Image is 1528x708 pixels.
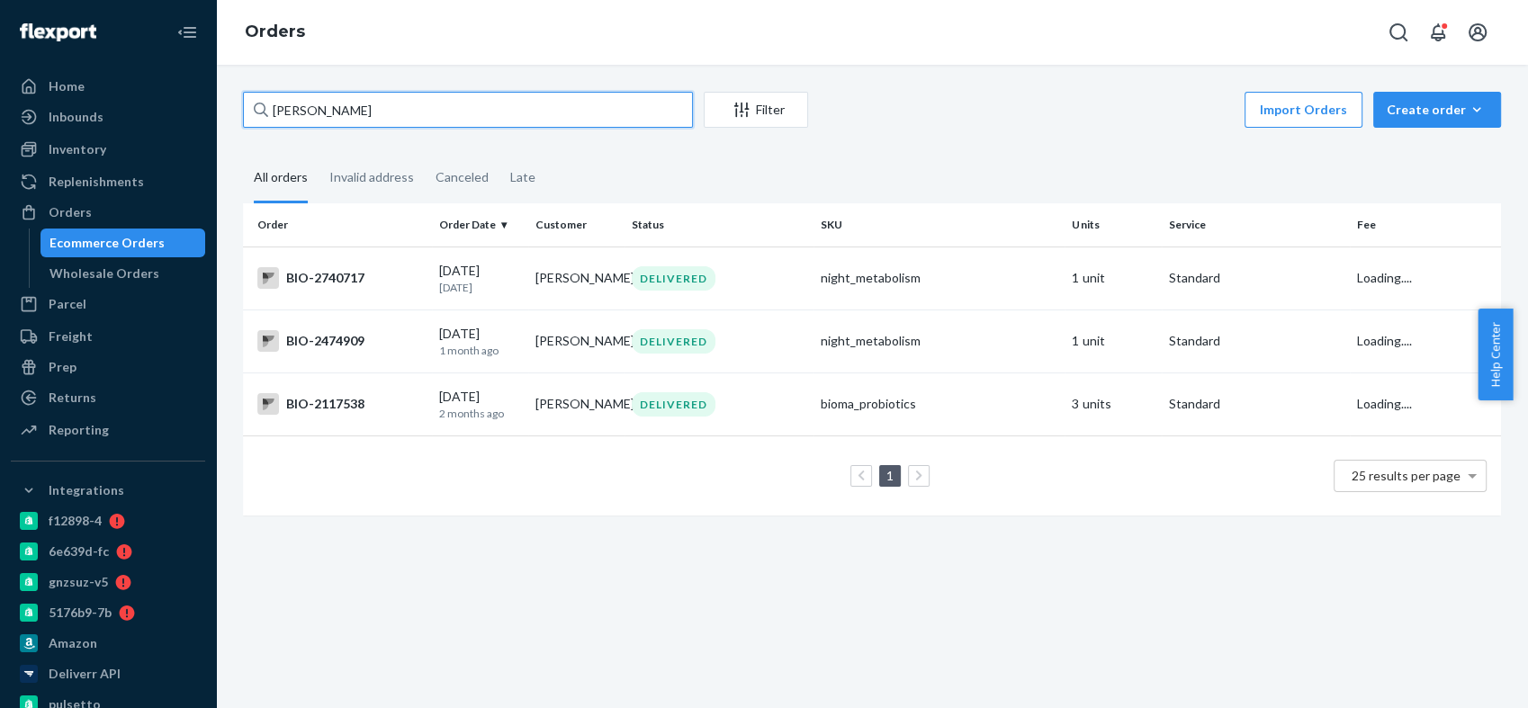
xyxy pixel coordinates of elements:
div: Inbounds [49,108,103,126]
a: Inventory [11,135,205,164]
td: [PERSON_NAME] [528,372,625,435]
a: Inbounds [11,103,205,131]
td: [PERSON_NAME] [528,246,625,309]
button: Integrations [11,476,205,505]
div: Ecommerce Orders [49,234,165,252]
p: Standard [1169,395,1344,413]
div: night_metabolism [821,269,1058,287]
div: Returns [49,389,96,407]
th: SKU [813,203,1065,246]
th: Fee [1350,203,1501,246]
td: 3 units [1065,372,1161,435]
a: Freight [11,322,205,351]
th: Status [625,203,813,246]
td: Loading.... [1350,246,1501,309]
ol: breadcrumbs [230,6,319,58]
div: [DATE] [439,262,521,295]
div: Late [510,154,535,201]
button: Open Search Box [1380,14,1416,50]
button: Open account menu [1460,14,1496,50]
a: Replenishments [11,167,205,196]
button: Create order [1373,92,1501,128]
div: Customer [535,217,617,232]
a: Orders [11,198,205,227]
td: Loading.... [1350,372,1501,435]
a: 5176b9-7b [11,598,205,627]
span: 25 results per page [1352,468,1461,483]
div: Canceled [436,154,489,201]
div: Home [49,77,85,95]
div: Parcel [49,295,86,313]
td: 1 unit [1065,309,1161,372]
td: [PERSON_NAME] [528,309,625,372]
a: Parcel [11,290,205,318]
div: 6e639d-fc [49,542,109,560]
button: Open notifications [1420,14,1456,50]
a: Ecommerce Orders [40,229,206,257]
div: Orders [49,203,92,221]
a: Home [11,72,205,101]
div: Invalid address [329,154,414,201]
p: Standard [1169,269,1344,287]
div: BIO-2117538 [257,393,425,415]
a: 6e639d-fc [11,537,205,566]
img: Flexport logo [20,23,96,41]
a: Returns [11,383,205,412]
button: Help Center [1478,309,1513,400]
div: BIO-2740717 [257,267,425,289]
div: Wholesale Orders [49,264,159,282]
a: f12898-4 [11,506,205,535]
div: Reporting [49,421,109,439]
td: Loading.... [1350,309,1501,372]
div: Deliverr API [49,665,121,683]
div: DELIVERED [632,329,715,354]
th: Order Date [432,203,528,246]
a: Reporting [11,416,205,444]
div: DELIVERED [632,392,715,417]
div: DELIVERED [632,266,715,291]
a: Page 1 is your current page [883,468,897,483]
input: Search orders [243,92,693,128]
div: gnzsuz-v5 [49,573,108,591]
p: 2 months ago [439,406,521,421]
div: Filter [705,101,807,119]
a: Deliverr API [11,659,205,688]
p: 1 month ago [439,343,521,358]
div: [DATE] [439,388,521,421]
button: Close Navigation [169,14,205,50]
a: Orders [245,22,305,41]
div: Create order [1387,101,1488,119]
div: Inventory [49,140,106,158]
td: 1 unit [1065,246,1161,309]
div: [DATE] [439,325,521,358]
div: Amazon [49,634,97,652]
div: Integrations [49,481,124,499]
th: Service [1162,203,1351,246]
th: Order [243,203,432,246]
div: All orders [254,154,308,203]
a: Prep [11,353,205,381]
div: f12898-4 [49,512,102,530]
div: bioma_probiotics [821,395,1058,413]
div: Freight [49,327,93,345]
p: [DATE] [439,280,521,295]
div: 5176b9-7b [49,604,112,622]
a: Wholesale Orders [40,259,206,288]
div: Prep [49,358,76,376]
button: Filter [704,92,808,128]
div: Replenishments [49,173,144,191]
a: Amazon [11,629,205,658]
a: gnzsuz-v5 [11,568,205,596]
button: Import Orders [1245,92,1362,128]
th: Units [1065,203,1161,246]
div: BIO-2474909 [257,330,425,352]
div: night_metabolism [821,332,1058,350]
p: Standard [1169,332,1344,350]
